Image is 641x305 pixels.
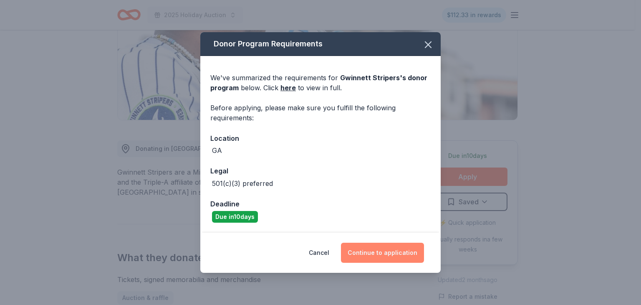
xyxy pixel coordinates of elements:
button: Continue to application [341,243,424,263]
div: 501(c)(3) preferred [212,178,273,188]
div: Deadline [210,198,431,209]
div: GA [212,145,222,155]
button: Cancel [309,243,329,263]
div: Before applying, please make sure you fulfill the following requirements: [210,103,431,123]
div: Location [210,133,431,144]
div: Legal [210,165,431,176]
div: We've summarized the requirements for below. Click to view in full. [210,73,431,93]
div: Due in 10 days [212,211,258,223]
div: Donor Program Requirements [200,32,441,56]
a: here [280,83,296,93]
